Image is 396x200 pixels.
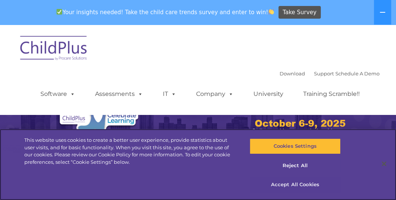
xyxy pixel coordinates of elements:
[268,9,274,15] img: 👏
[33,87,83,101] a: Software
[250,177,341,193] button: Accept All Cookies
[24,137,238,166] div: This website uses cookies to create a better user experience, provide statistics about user visit...
[283,6,316,19] span: Take Survey
[88,87,150,101] a: Assessments
[296,87,367,101] a: Training Scramble!!
[280,71,380,76] font: |
[278,6,321,19] a: Take Survey
[53,5,277,19] span: Your insights needed! Take the child care trends survey and enter to win!
[250,138,341,154] button: Cookies Settings
[16,31,91,68] img: ChildPlus by Procare Solutions
[155,87,184,101] a: IT
[314,71,334,76] a: Support
[189,87,241,101] a: Company
[246,87,291,101] a: University
[376,156,392,172] button: Close
[250,158,341,174] button: Reject All
[57,9,62,15] img: ✅
[280,71,305,76] a: Download
[335,71,380,76] a: Schedule A Demo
